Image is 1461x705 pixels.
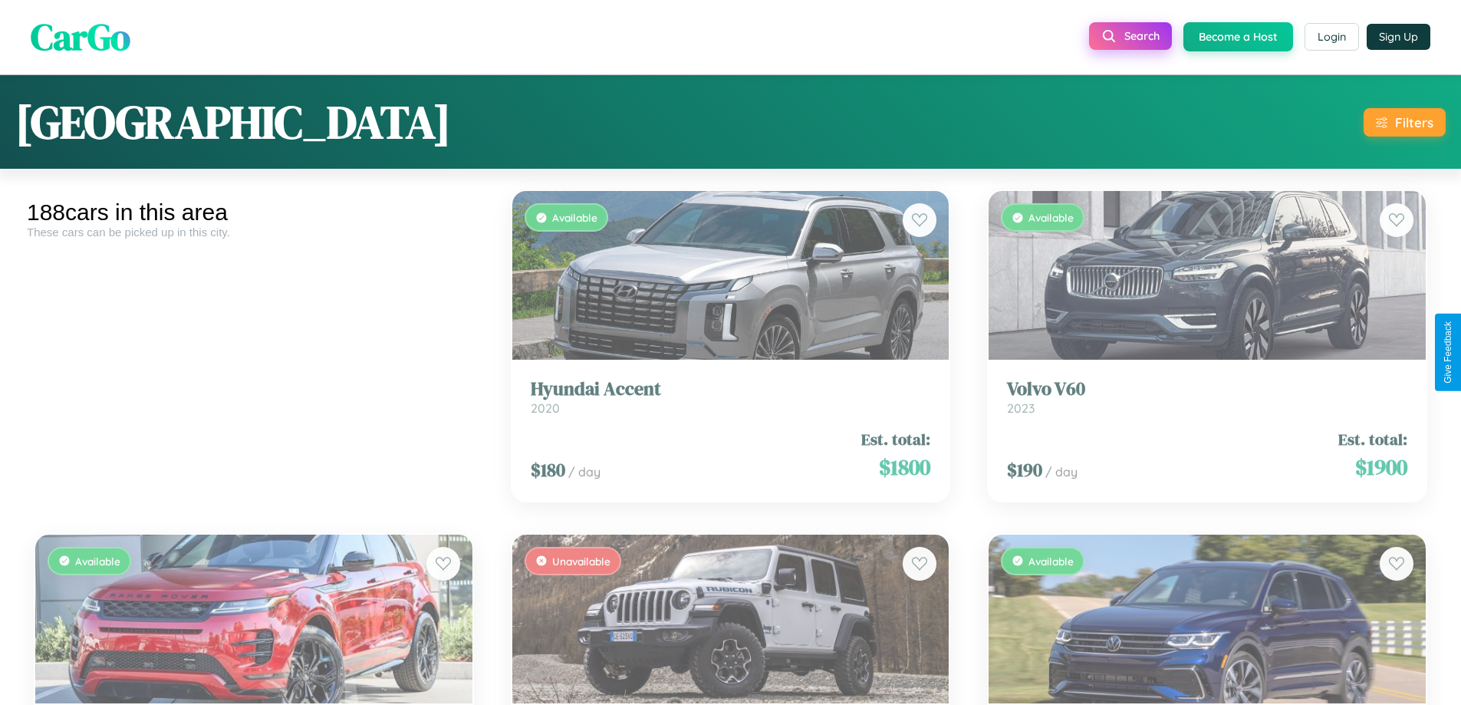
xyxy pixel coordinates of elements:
[531,373,931,395] h3: Hyundai Accent
[861,423,930,445] span: Est. total:
[27,199,481,226] div: 188 cars in this area
[1338,423,1407,445] span: Est. total:
[1183,22,1293,51] button: Become a Host
[531,395,560,410] span: 2020
[27,226,481,239] div: These cars can be picked up in this city.
[1028,549,1074,562] span: Available
[31,12,130,62] span: CarGo
[1305,23,1359,51] button: Login
[1364,108,1446,137] button: Filters
[15,91,451,153] h1: [GEOGRAPHIC_DATA]
[1007,373,1407,410] a: Volvo V602023
[1028,206,1074,219] span: Available
[1355,446,1407,477] span: $ 1900
[1443,321,1453,384] div: Give Feedback
[531,452,565,477] span: $ 180
[531,373,931,410] a: Hyundai Accent2020
[1367,24,1430,50] button: Sign Up
[552,549,610,562] span: Unavailable
[879,446,930,477] span: $ 1800
[568,459,601,474] span: / day
[1124,29,1160,43] span: Search
[1089,22,1172,50] button: Search
[1395,114,1433,130] div: Filters
[1007,395,1035,410] span: 2023
[75,549,120,562] span: Available
[1045,459,1078,474] span: / day
[552,206,597,219] span: Available
[1007,452,1042,477] span: $ 190
[1007,373,1407,395] h3: Volvo V60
